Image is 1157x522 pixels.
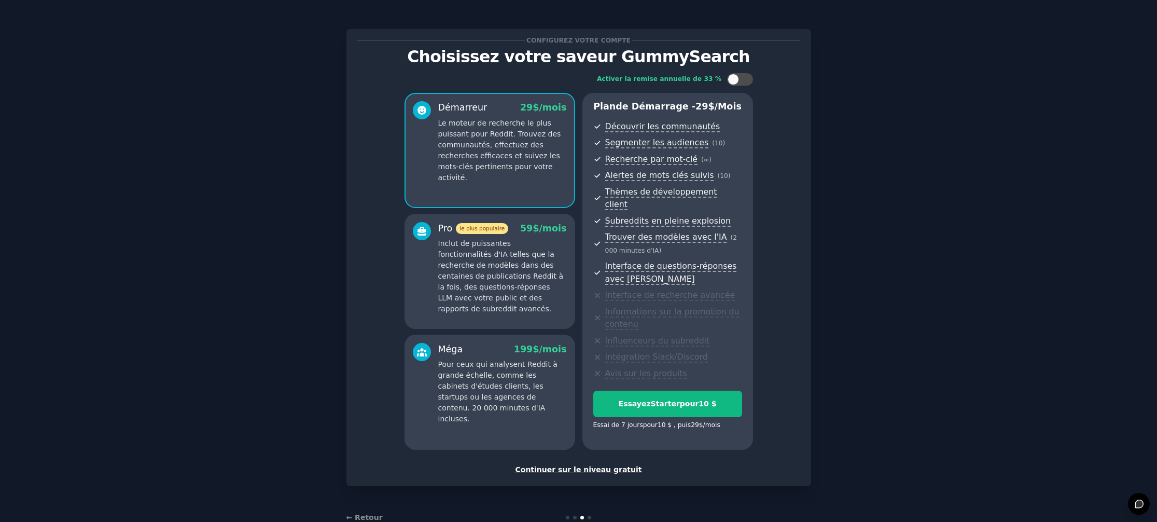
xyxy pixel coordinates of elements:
font: /mois [539,344,566,354]
font: Thèmes de développement client [605,187,717,210]
font: $ [533,223,539,233]
font: Alertes de mots clés suivis [605,170,714,180]
font: Activer la remise annuelle de 33 % [597,75,721,83]
font: Le moteur de recherche le plus puissant pour Reddit. Trouvez des communautés, effectuez des reche... [438,119,561,182]
font: Méga [438,344,463,354]
font: 10 [720,172,728,180]
font: $ [699,421,703,429]
font: ∞ [704,156,709,163]
font: ( [717,172,720,180]
font: Essai de 7 jours [593,421,643,429]
font: /mois [703,421,720,429]
font: 10 $ , puis [658,421,691,429]
font: Intégration Slack/Discord [605,352,708,362]
font: Continuer sur le niveau gratuit [515,465,642,474]
font: de démarrage - [616,101,695,112]
font: Configurez votre compte [526,37,631,44]
font: 2 000 minutes d'IA [605,234,737,254]
font: 29 [520,102,533,113]
font: pour [643,421,658,429]
font: /mois [539,102,566,113]
font: pour [680,400,699,408]
font: Influenceurs du subreddit [605,336,710,346]
font: Démarreur [438,102,487,113]
button: EssayezStarterpour10 $ [593,391,742,417]
font: Choisissez votre saveur GummySearch [407,47,749,66]
font: ) [723,140,726,147]
font: $ [533,344,539,354]
font: 59 [520,223,533,233]
font: Starter [651,400,680,408]
font: Inclut de puissantes fonctionnalités d'IA telles que la recherche de modèles dans des centaines d... [438,239,563,313]
font: le plus populaire [459,225,505,231]
font: ) [728,172,731,180]
font: $ [708,101,714,112]
font: Essayez [619,400,651,408]
font: 29 [691,421,699,429]
font: Découvrir les communautés [605,121,720,131]
font: Segmenter les audiences [605,138,709,147]
font: Trouver des modèles avec l'IA [605,232,727,242]
font: 10 [715,140,723,147]
font: Subreddits en pleine explosion [605,216,731,226]
font: ) [659,247,662,254]
font: Interface de questions-réponses avec [PERSON_NAME] [605,261,737,284]
font: ( [730,234,733,241]
font: ( [701,156,704,163]
font: 10 $ [699,400,716,408]
font: Avis sur les produits [605,368,687,378]
font: Plan [593,101,616,112]
font: Pro [438,223,453,233]
font: ( [712,140,715,147]
font: 29 [695,101,708,112]
font: Informations sur la promotion du contenu [605,307,740,329]
font: Pour ceux qui analysent Reddit à grande échelle, comme les cabinets d'études clients, les startup... [438,360,557,423]
font: Recherche par mot-clé [605,154,698,164]
font: ) [709,156,712,163]
font: $ [533,102,539,113]
font: 199 [514,344,533,354]
a: ← Retour [346,513,383,521]
font: Interface de recherche avancée [605,290,735,300]
font: /mois [715,101,742,112]
font: /mois [539,223,566,233]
